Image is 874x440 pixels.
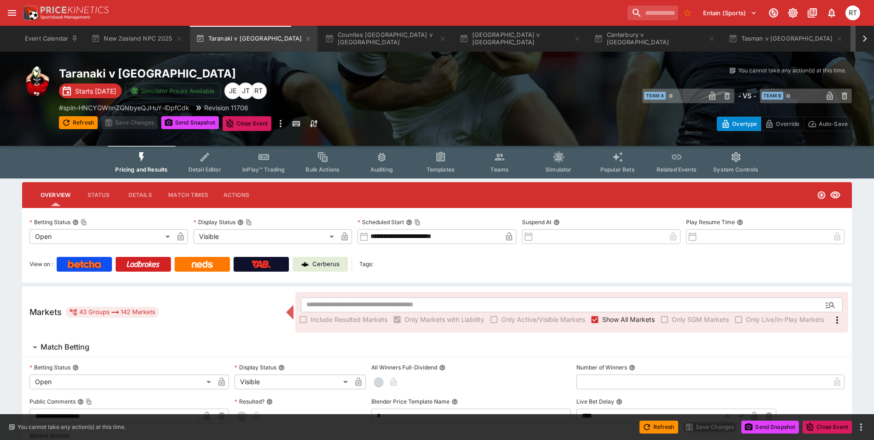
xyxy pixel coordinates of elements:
button: Close Event [223,116,272,131]
div: Event type filters [108,146,766,178]
p: Number of Winners [576,363,627,371]
p: Betting Status [29,218,70,226]
span: Team B [762,92,783,100]
p: Auto-Save [819,119,848,129]
span: Detail Editor [188,166,221,173]
span: Simulator [546,166,571,173]
span: InPlay™ Trading [242,166,285,173]
button: Display StatusCopy To Clipboard [237,219,244,226]
span: Related Events [657,166,697,173]
button: Betting Status [72,364,79,371]
button: Simulator Prices Available [125,83,221,99]
input: search [628,6,678,20]
button: Play Resume Time [737,219,743,226]
button: Display Status [278,364,285,371]
h5: Markets [29,307,62,317]
p: Display Status [194,218,235,226]
span: Popular Bets [600,166,635,173]
a: Cerberus [293,257,348,272]
span: Show All Markets [602,315,655,324]
img: Betcha [68,261,101,268]
p: Cerberus [312,260,340,269]
button: Copy To Clipboard [414,219,421,226]
button: [GEOGRAPHIC_DATA] v [GEOGRAPHIC_DATA] [454,26,587,52]
div: Visible [194,229,337,244]
p: Scheduled Start [358,218,404,226]
button: Select Tenant [698,6,763,20]
label: Tags: [359,257,373,272]
span: Only Markets with Liability [405,315,484,324]
div: 43 Groups 142 Markets [69,307,155,318]
button: Suspend At [553,219,560,226]
span: Only SGM Markets [672,315,729,324]
button: Overtype [717,117,761,131]
button: Canterbury v [GEOGRAPHIC_DATA] [588,26,721,52]
img: Neds [192,261,212,268]
div: Joshua Thomson [237,83,254,99]
p: Override [776,119,799,129]
p: Overtype [732,119,757,129]
p: You cannot take any action(s) at this time. [18,423,126,431]
img: Ladbrokes [126,261,160,268]
span: Teams [490,166,509,173]
button: Connected to PK [765,5,782,21]
div: Richard Tatton [250,83,267,99]
span: Only Active/Visible Markets [501,315,585,324]
button: Toggle light/dark mode [785,5,801,21]
button: Betting StatusCopy To Clipboard [72,219,79,226]
button: more [856,422,867,433]
img: rugby_union.png [22,66,52,96]
button: open drawer [4,5,20,21]
p: Public Comments [29,398,76,405]
span: Auditing [370,166,393,173]
span: Only Live/In-Play Markets [746,315,824,324]
span: Templates [427,166,455,173]
button: Open [822,297,839,313]
div: Open [29,229,173,244]
button: Resulted? [266,398,273,405]
button: Match Betting [22,338,852,357]
button: All Winners Full-Dividend [439,364,446,371]
button: Overview [33,184,78,206]
button: No Bookmarks [680,6,695,20]
button: Public CommentsCopy To Clipboard [77,398,84,405]
p: Suspend At [522,218,551,226]
p: All Winners Full-Dividend [371,363,437,371]
h6: - VS - [738,91,756,101]
button: Details [119,184,161,206]
svg: Visible [830,190,841,201]
button: Live Bet Delay [616,398,622,405]
button: Auto-Save [804,117,852,131]
svg: Open [817,190,826,200]
p: Play Resume Time [686,218,735,226]
button: Override [761,117,804,131]
span: Bulk Actions [305,166,340,173]
button: Actions [216,184,257,206]
button: Send Snapshot [161,116,219,129]
p: Display Status [235,363,276,371]
label: View on : [29,257,53,272]
button: Counties [GEOGRAPHIC_DATA] v [GEOGRAPHIC_DATA] [319,26,452,52]
button: Match Times [161,184,216,206]
button: Status [78,184,119,206]
span: System Controls [713,166,758,173]
p: Blender Price Template Name [371,398,450,405]
svg: More [832,315,843,326]
img: Sportsbook Management [41,15,90,19]
p: Live Bet Delay [576,398,614,405]
img: Cerberus [301,261,309,268]
div: Visible [235,375,351,389]
button: Refresh [639,421,678,434]
button: Event Calendar [19,26,84,52]
div: James Edlin [224,83,241,99]
div: Start From [717,117,852,131]
div: Richard Tatton [845,6,860,20]
p: Revision 11706 [204,103,248,113]
button: Scheduled StartCopy To Clipboard [406,219,412,226]
button: Blender Price Template Name [452,398,458,405]
span: Include Resulted Markets [311,315,387,324]
img: PriceKinetics Logo [20,4,39,22]
button: Copy To Clipboard [246,219,252,226]
p: Copy To Clipboard [59,103,189,113]
p: Resulted? [235,398,264,405]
